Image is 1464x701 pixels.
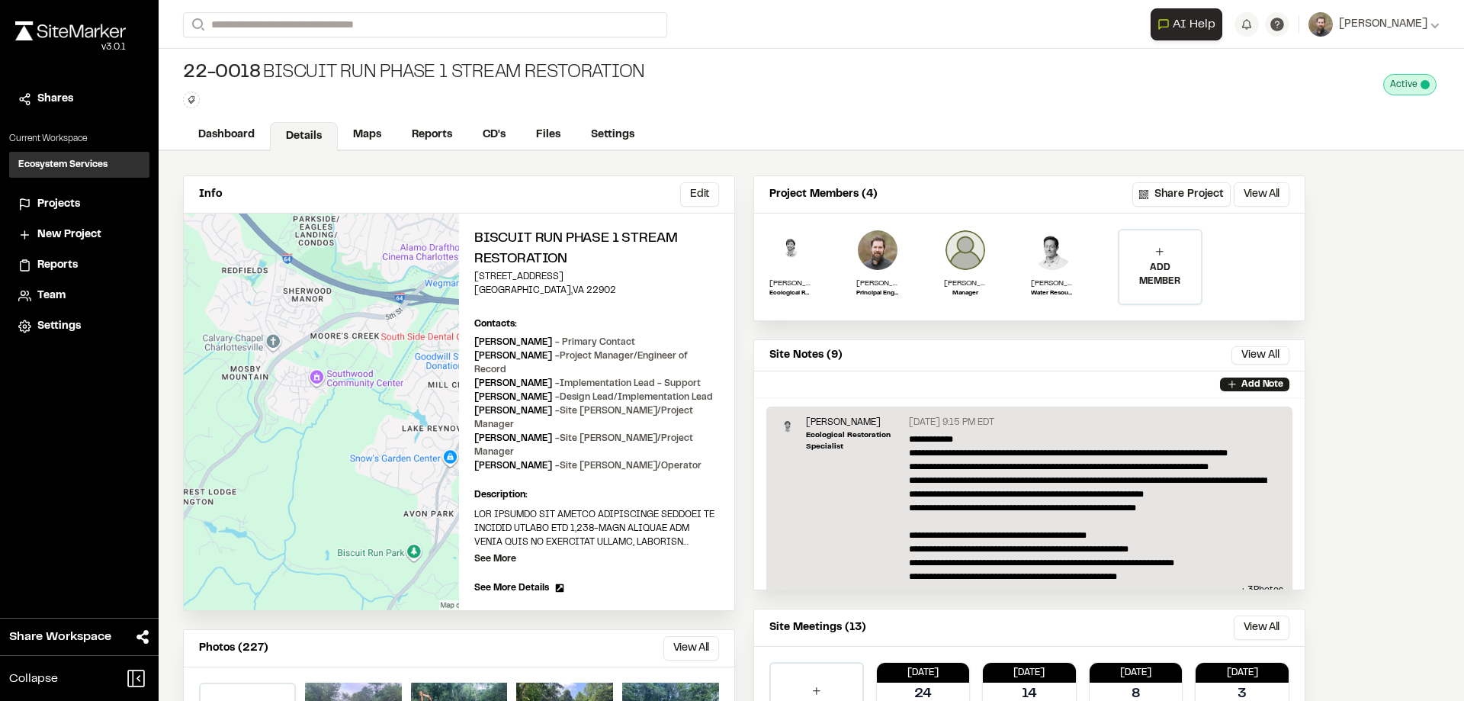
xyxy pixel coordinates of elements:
h2: Biscuit Run Phase 1 Stream Restoration [474,229,719,270]
a: CD's [467,121,521,150]
button: View All [1234,182,1289,207]
button: View All [1234,616,1289,640]
span: - Site [PERSON_NAME]/Project Manager [474,407,693,429]
p: [PERSON_NAME] [769,278,812,289]
p: Water Resources Engineer [1031,289,1074,298]
p: [DATE] [1196,666,1289,680]
span: - Design Lead/Implementation Lead [555,394,713,401]
p: [PERSON_NAME] [806,416,903,429]
p: Add Note [1241,378,1283,391]
img: Kyle Ashmun [775,416,800,440]
span: Collapse [9,670,58,688]
span: See More Details [474,581,549,595]
p: [PERSON_NAME] [474,377,701,391]
a: Settings [18,318,140,335]
a: Reports [18,257,140,274]
p: Ecological Restoration Specialist [806,429,903,452]
img: User [1308,12,1333,37]
p: Ecological Restoration Specialist [769,289,812,298]
span: Shares [37,91,73,108]
span: This project is active and counting against your active project count. [1421,80,1430,89]
a: Details [270,122,338,151]
img: Kip Mumaw [856,229,899,272]
p: [GEOGRAPHIC_DATA] , VA 22902 [474,284,719,297]
button: Search [183,12,210,37]
p: See More [474,552,516,566]
span: - Site [PERSON_NAME]/Project Manager [474,435,693,456]
h3: Ecosystem Services [18,158,108,172]
div: Biscuit Run Phase 1 Stream Restoration [183,61,645,85]
p: [PERSON_NAME] [474,391,713,404]
span: Projects [37,196,80,213]
p: Principal Engineer [856,289,899,298]
p: Description: [474,488,719,502]
p: [PERSON_NAME] [944,278,987,289]
img: rebrand.png [15,21,126,40]
p: [PERSON_NAME] [856,278,899,289]
span: Reports [37,257,78,274]
p: [PERSON_NAME] [474,349,719,377]
button: Share Project [1132,182,1231,207]
p: [PERSON_NAME] [474,459,701,473]
p: LOR IPSUMDO SIT AMETCO ADIPISCINGE SEDDOEI TE INCIDID UTLABO ETD 1,238-MAGN ALIQUAE ADM VENIA QUI... [474,508,719,549]
p: Contacts: [474,317,517,331]
a: Settings [576,121,650,150]
p: Manager [944,289,987,298]
p: [DATE] [1090,666,1183,680]
span: [PERSON_NAME] [1339,16,1427,33]
span: Settings [37,318,81,335]
div: Oh geez...please don't... [15,40,126,54]
span: New Project [37,227,101,243]
p: [PERSON_NAME] [474,432,719,459]
a: Shares [18,91,140,108]
p: [DATE] [983,666,1076,680]
a: New Project [18,227,140,243]
p: Photos (227) [199,640,268,657]
p: [DATE] [877,666,970,680]
p: Project Members (4) [769,186,878,203]
p: ADD MEMBER [1119,261,1200,288]
a: Team [18,288,140,304]
p: + 3 Photo s [775,584,1283,597]
span: - Site [PERSON_NAME]/Operator [555,462,701,470]
div: Open AI Assistant [1151,8,1228,40]
div: This project is active and counting against your active project count. [1383,74,1437,95]
p: Site Notes (9) [769,347,843,364]
span: Team [37,288,66,304]
p: [PERSON_NAME] [474,336,635,349]
span: - Project Manager/Engineer of Record [474,352,688,374]
img: Alex Lucado [1031,229,1074,272]
p: Current Workspace [9,132,149,146]
p: Site Meetings (13) [769,619,866,636]
span: - Implementation Lead - Support [555,380,701,387]
button: View All [1231,346,1289,365]
span: Share Workspace [9,628,111,646]
a: Projects [18,196,140,213]
a: Maps [338,121,396,150]
button: View All [663,636,719,661]
span: AI Help [1173,15,1215,34]
p: [DATE] 9:15 PM EDT [909,416,994,429]
span: - Primary Contact [555,339,635,346]
button: Edit Tags [183,92,200,108]
p: Info [199,186,222,203]
a: Dashboard [183,121,270,150]
span: Active [1390,78,1417,92]
button: Edit [680,182,719,207]
a: Reports [396,121,467,150]
a: Files [521,121,576,150]
p: [PERSON_NAME] [1031,278,1074,289]
button: Open AI Assistant [1151,8,1222,40]
img: Jon Roller [944,229,987,272]
img: Kyle Ashmun [769,229,812,272]
button: [PERSON_NAME] [1308,12,1440,37]
p: [PERSON_NAME] [474,404,719,432]
span: 22-0018 [183,61,260,85]
p: [STREET_ADDRESS] [474,270,719,284]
